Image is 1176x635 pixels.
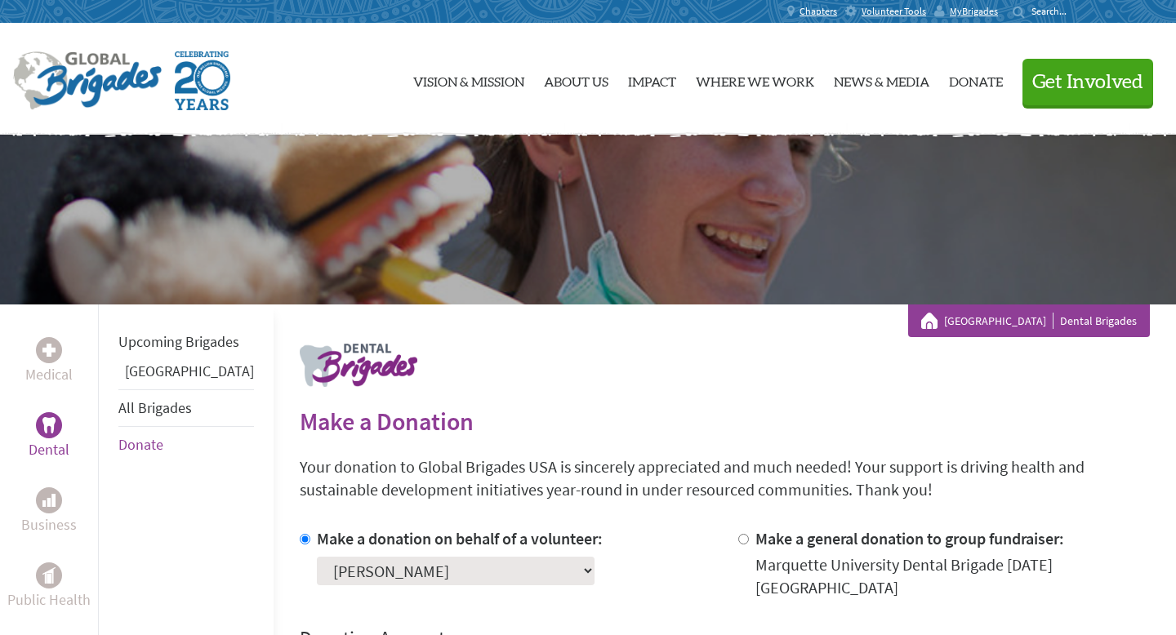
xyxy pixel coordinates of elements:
[118,389,254,427] li: All Brigades
[36,487,62,513] div: Business
[36,562,62,588] div: Public Health
[944,313,1053,329] a: [GEOGRAPHIC_DATA]
[42,494,56,507] img: Business
[25,337,73,386] a: MedicalMedical
[7,562,91,611] a: Public HealthPublic Health
[7,588,91,611] p: Public Health
[118,398,192,417] a: All Brigades
[544,37,608,122] a: About Us
[25,363,73,386] p: Medical
[300,406,1150,436] h2: Make a Donation
[628,37,676,122] a: Impact
[949,37,1003,122] a: Donate
[29,438,69,461] p: Dental
[800,5,837,18] span: Chapters
[755,553,1151,599] div: Marquette University Dental Brigade [DATE] [GEOGRAPHIC_DATA]
[300,455,1150,501] p: Your donation to Global Brigades USA is sincerely appreciated and much needed! Your support is dr...
[834,37,929,122] a: News & Media
[118,324,254,360] li: Upcoming Brigades
[175,51,230,110] img: Global Brigades Celebrating 20 Years
[21,513,77,536] p: Business
[696,37,814,122] a: Where We Work
[36,337,62,363] div: Medical
[13,51,162,110] img: Global Brigades Logo
[125,362,254,380] a: [GEOGRAPHIC_DATA]
[1032,73,1143,92] span: Get Involved
[42,417,56,433] img: Dental
[42,344,56,357] img: Medical
[29,412,69,461] a: DentalDental
[755,528,1064,548] label: Make a general donation to group fundraiser:
[1031,5,1078,17] input: Search...
[317,528,603,548] label: Make a donation on behalf of a volunteer:
[118,427,254,463] li: Donate
[300,344,417,387] img: logo-dental.png
[118,360,254,389] li: Panama
[1022,59,1153,105] button: Get Involved
[862,5,926,18] span: Volunteer Tools
[36,412,62,438] div: Dental
[42,567,56,584] img: Public Health
[21,487,77,536] a: BusinessBusiness
[118,435,163,454] a: Donate
[921,313,1137,329] div: Dental Brigades
[950,5,998,18] span: MyBrigades
[118,332,239,351] a: Upcoming Brigades
[413,37,524,122] a: Vision & Mission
